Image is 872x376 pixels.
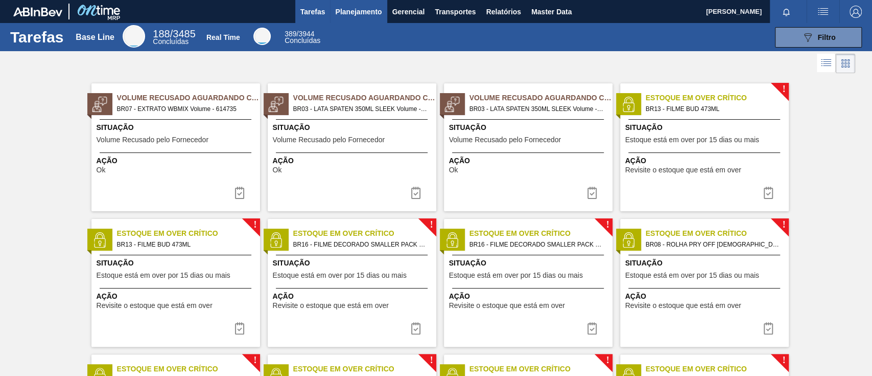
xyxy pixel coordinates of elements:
[300,6,325,18] span: Tarefas
[756,318,781,339] div: Completar tarefa: 30403776
[469,364,612,374] span: Estoque em Over Crítico
[782,357,785,364] span: !
[580,183,604,203] div: Completar tarefa: 30406204
[646,228,789,239] span: Estoque em Over Crítico
[153,28,195,39] span: / 3485
[756,183,781,203] div: Completar tarefa: 30403774
[123,25,145,48] div: Base Line
[444,97,460,112] img: status
[444,232,460,248] img: status
[404,183,428,203] button: icon-task-complete
[273,302,389,309] span: Revisite o estoque que está em over
[117,239,252,250] span: BR13 - FILME BUD 473ML
[430,221,433,229] span: !
[449,258,610,269] span: Situação
[449,291,610,302] span: Ação
[227,318,252,339] button: icon-task complete
[293,93,436,103] span: Volume Recusado Aguardando Ciência
[469,103,604,115] span: BR03 - LATA SPATEN 350ML SLEEK Volume - 629878
[285,30,296,38] span: 389
[285,30,314,38] span: / 3944
[646,93,789,103] span: Estoque em Over Crítico
[762,322,774,335] img: icon-task complete
[756,183,781,203] button: icon-task complete
[410,322,422,335] img: icon-task complete
[449,136,561,144] span: Volume Recusado pelo Fornecedor
[646,364,789,374] span: Estoque em Over Crítico
[762,187,774,199] img: icon-task complete
[404,318,428,339] div: Completar tarefa: 30403775
[117,228,260,239] span: Estoque em Over Crítico
[449,302,565,309] span: Revisite o estoque que está em over
[469,239,604,250] span: BR16 - FILME DECORADO SMALLER PACK 269ML
[404,183,428,203] div: Completar tarefa: 30406203
[253,28,271,45] div: Real Time
[273,291,434,302] span: Ação
[268,97,284,112] img: status
[293,103,428,115] span: BR03 - LATA SPATEN 350ML SLEEK Volume - 629876
[625,166,741,174] span: Revisite o estoque que está em over
[531,6,572,18] span: Master Data
[227,183,252,203] div: Completar tarefa: 30405733
[646,239,781,250] span: BR08 - ROLHA PRY OFF BRAHMA 300ML
[97,122,257,133] span: Situação
[625,258,786,269] span: Situação
[92,232,107,248] img: status
[586,187,598,199] img: icon-task-complete
[449,122,610,133] span: Situação
[621,232,636,248] img: status
[410,187,422,199] img: icon-task-complete
[756,318,781,339] button: icon-task complete
[486,6,521,18] span: Relatórios
[273,272,407,279] span: Estoque está em over por 15 dias ou mais
[285,36,320,45] span: Concluídas
[92,97,107,112] img: status
[580,318,604,339] button: icon-task complete
[233,187,246,199] img: icon-task-complete
[817,6,829,18] img: userActions
[293,364,436,374] span: Estoque em Over Crítico
[850,6,862,18] img: Logout
[580,318,604,339] div: Completar tarefa: 30403775
[782,221,785,229] span: !
[430,357,433,364] span: !
[818,33,836,41] span: Filtro
[625,272,759,279] span: Estoque está em over por 15 dias ou mais
[117,103,252,115] span: BR07 - EXTRATO WBMIX Volume - 614735
[469,228,612,239] span: Estoque em Over Crítico
[233,322,246,335] img: icon-task complete
[97,136,208,144] span: Volume Recusado pelo Fornecedor
[293,239,428,250] span: BR16 - FILME DECORADO SMALLER PACK 269ML
[625,291,786,302] span: Ação
[97,258,257,269] span: Situação
[625,122,786,133] span: Situação
[293,228,436,239] span: Estoque em Over Crítico
[117,93,260,103] span: Volume Recusado Aguardando Ciência
[586,322,598,335] img: icon-task complete
[606,221,609,229] span: !
[836,54,855,73] div: Visão em Cards
[97,272,230,279] span: Estoque está em over por 15 dias ou mais
[449,272,583,279] span: Estoque está em over por 15 dias ou mais
[10,31,64,43] h1: Tarefas
[117,364,260,374] span: Estoque em Over Crítico
[435,6,476,18] span: Transportes
[97,302,213,309] span: Revisite o estoque que está em over
[285,31,320,44] div: Real Time
[253,357,256,364] span: !
[449,156,610,166] span: Ação
[97,166,106,174] span: Ok
[606,357,609,364] span: !
[625,156,786,166] span: Ação
[273,136,385,144] span: Volume Recusado pelo Fornecedor
[153,30,195,45] div: Base Line
[273,166,282,174] span: Ok
[646,103,781,115] span: BR13 - FILME BUD 473ML
[817,54,836,73] div: Visão em Lista
[469,93,612,103] span: Volume Recusado Aguardando Ciência
[625,302,741,309] span: Revisite o estoque que está em over
[770,5,803,19] button: Notificações
[273,122,434,133] span: Situação
[227,318,252,339] div: Completar tarefa: 30403774
[13,7,62,16] img: TNhmsLtSVTkK8tSr43FrP2fwEKptu5GPRR3wAAAABJRU5ErkJggg==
